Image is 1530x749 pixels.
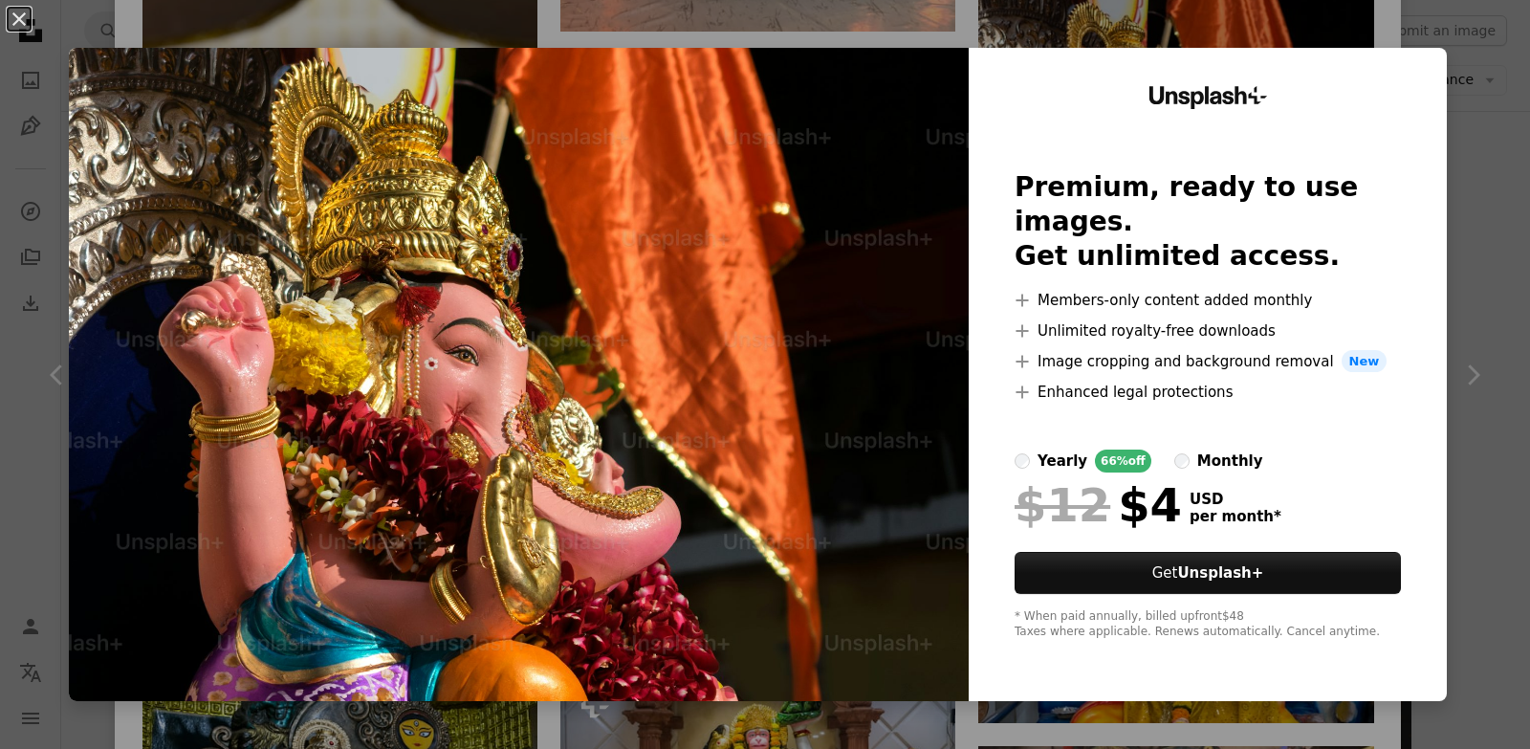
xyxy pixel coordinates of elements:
[1190,508,1281,525] span: per month *
[1015,480,1182,530] div: $4
[1095,450,1151,473] div: 66% off
[1015,289,1401,312] li: Members-only content added monthly
[1177,564,1263,582] strong: Unsplash+
[1015,453,1030,469] input: yearly66%off
[1174,453,1190,469] input: monthly
[1015,609,1401,640] div: * When paid annually, billed upfront $48 Taxes where applicable. Renews automatically. Cancel any...
[1015,480,1110,530] span: $12
[1190,491,1281,508] span: USD
[1015,319,1401,342] li: Unlimited royalty-free downloads
[1197,450,1263,473] div: monthly
[1015,381,1401,404] li: Enhanced legal protections
[1342,350,1388,373] span: New
[1015,552,1401,594] button: GetUnsplash+
[1038,450,1087,473] div: yearly
[1015,170,1401,274] h2: Premium, ready to use images. Get unlimited access.
[1015,350,1401,373] li: Image cropping and background removal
